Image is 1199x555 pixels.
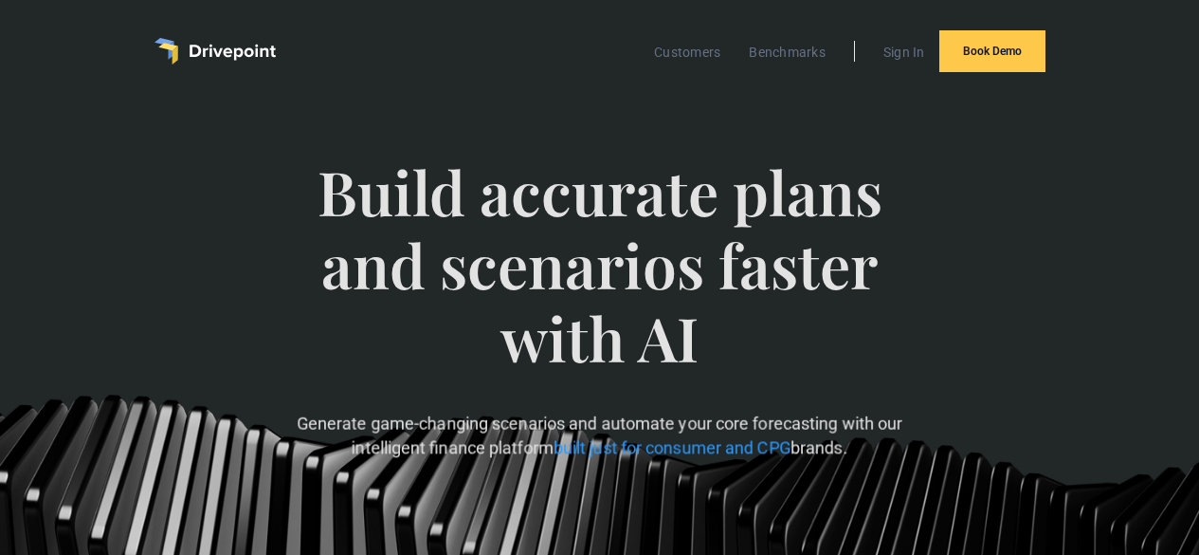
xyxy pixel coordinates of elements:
a: home [154,38,276,65]
a: Sign In [874,40,935,65]
span: Build accurate plans and scenarios faster with AI [263,156,936,412]
p: Generate game-changing scenarios and automate your core forecasting with our intelligent finance ... [263,413,936,460]
a: Benchmarks [739,40,835,65]
a: Customers [645,40,730,65]
span: built just for consumer and CPG [554,438,790,458]
a: Book Demo [939,30,1045,72]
